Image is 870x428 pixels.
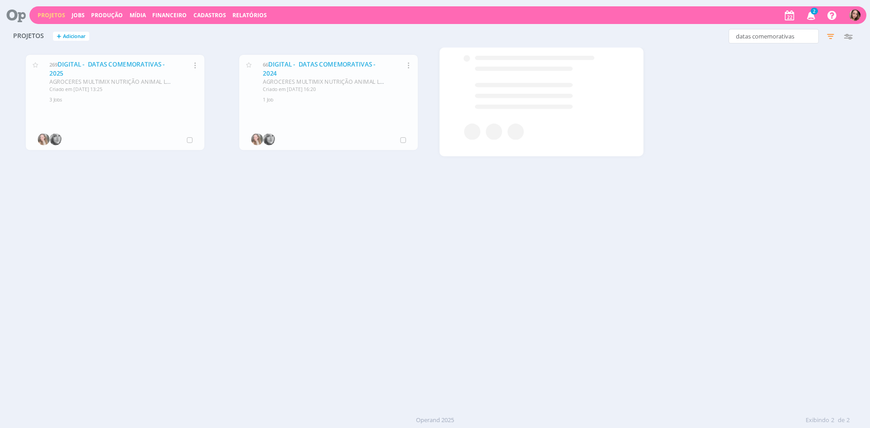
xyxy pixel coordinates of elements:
button: Cadastros [191,12,229,19]
button: T [849,7,861,23]
button: Produção [88,12,126,19]
img: T [849,10,860,21]
a: Jobs [72,11,85,19]
button: Financeiro [150,12,189,19]
button: Mídia [127,12,149,19]
span: Cadastros [193,11,226,19]
a: Projetos [38,11,65,19]
a: Produção [91,11,123,19]
span: Adicionar [63,34,86,39]
button: +Adicionar [53,32,89,41]
button: 2 [801,7,820,24]
button: Relatórios [230,12,270,19]
span: Projetos [13,32,44,40]
button: Jobs [69,12,87,19]
a: Mídia [130,11,146,19]
span: + [57,32,61,41]
button: Projetos [35,12,68,19]
a: Relatórios [232,11,267,19]
a: Financeiro [152,11,187,19]
input: Busca [729,29,819,43]
span: 2 [811,8,818,14]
